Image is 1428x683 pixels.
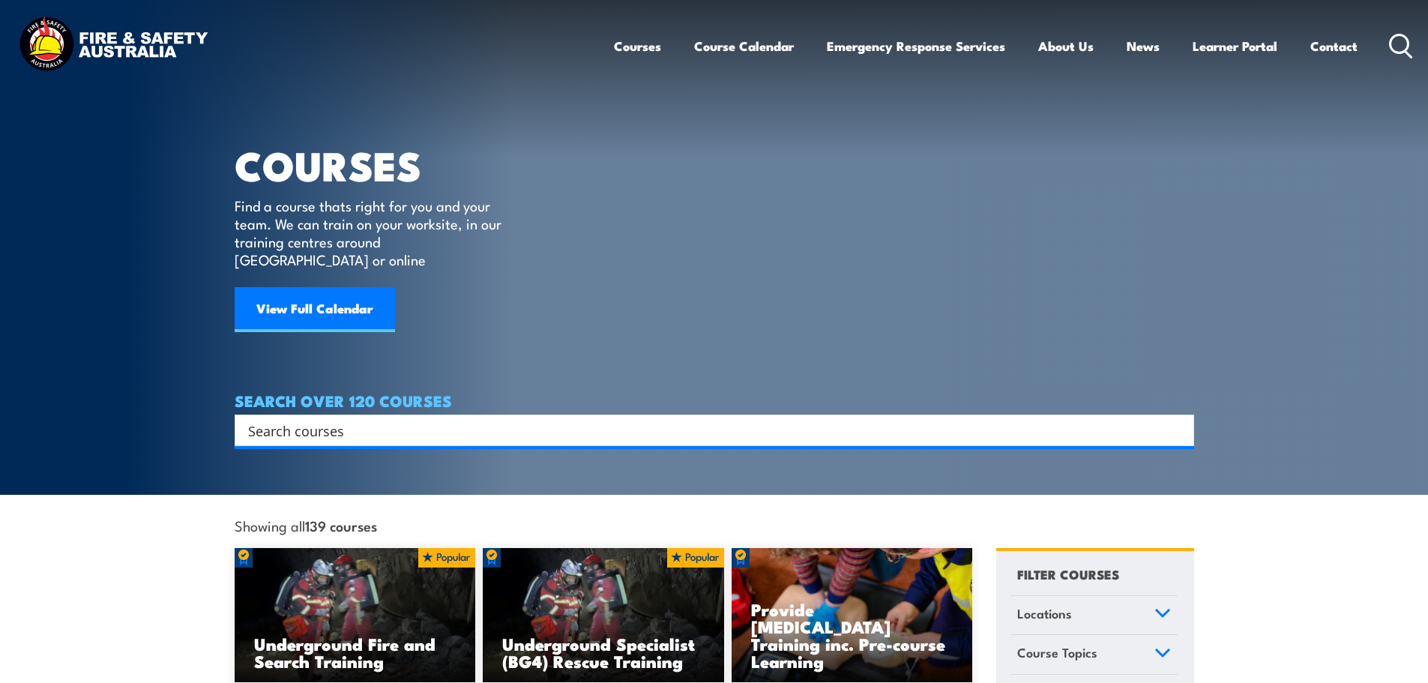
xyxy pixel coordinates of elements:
a: View Full Calendar [235,287,395,332]
a: Underground Fire and Search Training [235,548,476,683]
a: Course Calendar [694,26,794,66]
h4: FILTER COURSES [1017,564,1119,584]
input: Search input [248,419,1161,442]
a: About Us [1038,26,1094,66]
a: News [1127,26,1160,66]
a: Course Topics [1010,635,1178,674]
a: Underground Specialist (BG4) Rescue Training [483,548,724,683]
button: Search magnifier button [1168,420,1189,441]
a: Learner Portal [1193,26,1277,66]
h3: Underground Fire and Search Training [254,635,457,670]
a: Emergency Response Services [827,26,1005,66]
img: Underground mine rescue [483,548,724,683]
form: Search form [251,420,1164,441]
h1: COURSES [235,147,523,182]
a: Courses [614,26,661,66]
a: Contact [1310,26,1358,66]
h4: SEARCH OVER 120 COURSES [235,392,1194,409]
span: Course Topics [1017,643,1097,663]
img: Underground mine rescue [235,548,476,683]
strong: 139 courses [305,515,377,535]
img: Low Voltage Rescue and Provide CPR [732,548,973,683]
a: Locations [1010,596,1178,635]
p: Find a course thats right for you and your team. We can train on your worksite, in our training c... [235,196,508,268]
span: Locations [1017,604,1072,624]
a: Provide [MEDICAL_DATA] Training inc. Pre-course Learning [732,548,973,683]
h3: Underground Specialist (BG4) Rescue Training [502,635,705,670]
span: Showing all [235,517,377,533]
h3: Provide [MEDICAL_DATA] Training inc. Pre-course Learning [751,601,953,670]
